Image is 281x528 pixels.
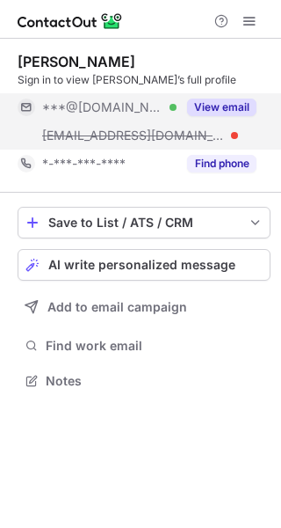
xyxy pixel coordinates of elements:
span: Find work email [46,338,263,354]
span: Notes [46,373,263,389]
div: [PERSON_NAME] [18,53,135,70]
span: [EMAIL_ADDRESS][DOMAIN_NAME] [42,128,225,143]
span: ***@[DOMAIN_NAME] [42,99,163,115]
button: AI write personalized message [18,249,270,281]
span: AI write personalized message [48,258,235,272]
button: Add to email campaign [18,291,270,323]
div: Save to List / ATS / CRM [48,216,240,230]
div: Sign in to view [PERSON_NAME]’s full profile [18,72,270,88]
button: Find work email [18,334,270,358]
button: Notes [18,369,270,393]
button: Reveal Button [187,99,256,116]
button: save-profile-one-click [18,207,270,238]
img: ContactOut v5.3.10 [18,11,123,32]
span: Add to email campaign [47,300,187,314]
button: Reveal Button [187,155,256,172]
